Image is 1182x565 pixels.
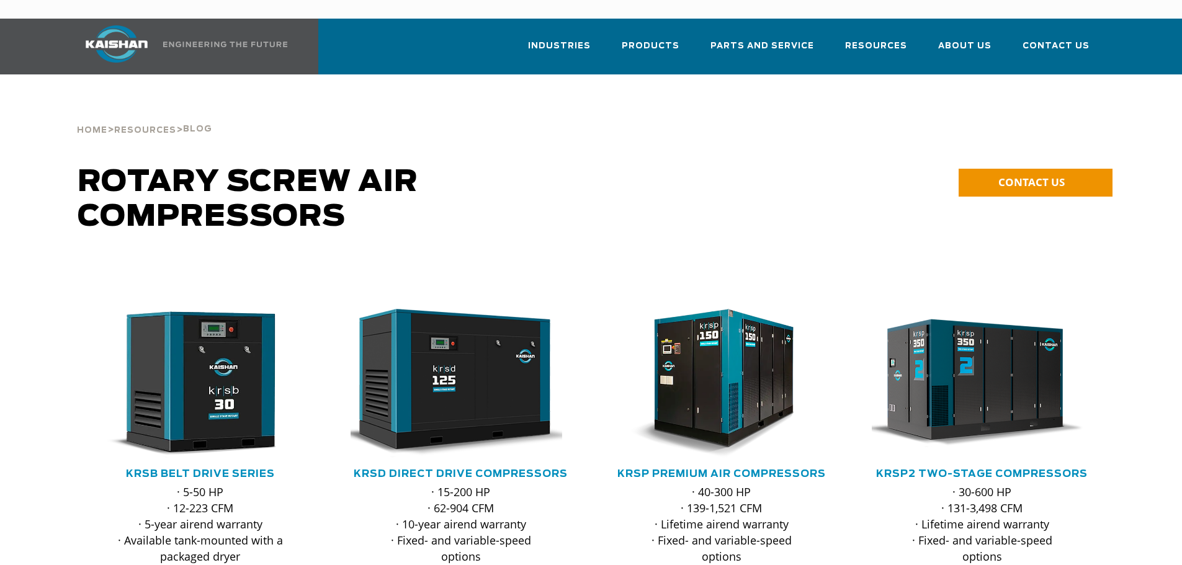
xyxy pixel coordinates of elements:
[622,39,679,53] span: Products
[938,39,992,53] span: About Us
[1023,30,1090,72] a: Contact Us
[602,309,823,458] img: krsp150
[341,309,562,458] img: krsd125
[77,124,107,135] a: Home
[528,30,591,72] a: Industries
[90,309,311,458] div: krsb30
[876,469,1088,479] a: KRSP2 Two-Stage Compressors
[351,309,571,458] div: krsd125
[70,25,163,63] img: kaishan logo
[872,309,1093,458] div: krsp350
[81,309,302,458] img: krsb30
[114,124,176,135] a: Resources
[528,39,591,53] span: Industries
[622,30,679,72] a: Products
[183,125,212,133] span: Blog
[354,469,568,479] a: KRSD Direct Drive Compressors
[70,19,290,74] a: Kaishan USA
[710,39,814,53] span: Parts and Service
[77,127,107,135] span: Home
[77,93,212,140] div: > >
[617,469,826,479] a: KRSP Premium Air Compressors
[938,30,992,72] a: About Us
[163,42,287,47] img: Engineering the future
[114,127,176,135] span: Resources
[375,484,547,564] p: · 15-200 HP · 62-904 CFM · 10-year airend warranty · Fixed- and variable-speed options
[1023,39,1090,53] span: Contact Us
[998,175,1065,189] span: CONTACT US
[897,484,1068,564] p: · 30-600 HP · 131-3,498 CFM · Lifetime airend warranty · Fixed- and variable-speed options
[636,484,807,564] p: · 40-300 HP · 139-1,521 CFM · Lifetime airend warranty · Fixed- and variable-speed options
[710,30,814,72] a: Parts and Service
[959,169,1113,197] a: CONTACT US
[611,309,832,458] div: krsp150
[845,39,907,53] span: Resources
[78,167,418,232] span: Rotary Screw Air Compressors
[845,30,907,72] a: Resources
[862,309,1083,458] img: krsp350
[126,469,275,479] a: KRSB Belt Drive Series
